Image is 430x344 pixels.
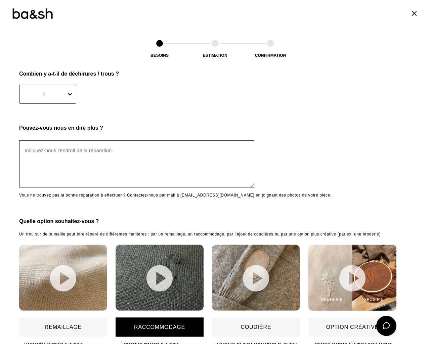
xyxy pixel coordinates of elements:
img: Coudière [212,245,300,311]
img: bouton lecture [146,265,173,292]
img: bouton lecture [243,265,269,292]
button: Option créative [308,317,396,337]
img: bouton lecture [50,265,76,292]
img: Option créative [308,245,396,311]
p: Raccommodage [134,324,185,331]
button: Remaillage [19,317,107,337]
p: Combien y a-t-il de déchirures / trous ? [19,71,119,77]
span: Un trou sur de la maille peut être réparé de différentes manières : par un remaillage, un raccomm... [19,232,381,236]
p: Remaillage [45,324,82,331]
div: Confirmation [237,53,304,57]
div: Estimation [181,53,249,57]
p: Coudière [241,324,271,331]
img: Remaillage [19,245,107,311]
button: Coudière [212,317,300,337]
img: Raccommodage [116,245,204,311]
p: Pouvez-vous nous en dire plus ? [19,125,103,131]
p: Vous ne trouvez pas la bonne réparation à effectuer ? Contactez-nous par mail à [EMAIL_ADDRESS][D... [19,193,332,197]
button: Raccommodage [116,317,204,337]
p: Quelle option souhaitez-vous ? [19,219,99,224]
img: Logo ba&sh by Tilli [12,7,53,20]
div: 1 [25,92,63,97]
div: Besoins [126,53,193,57]
p: Option créative [326,324,379,331]
img: bouton lecture [339,265,365,292]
